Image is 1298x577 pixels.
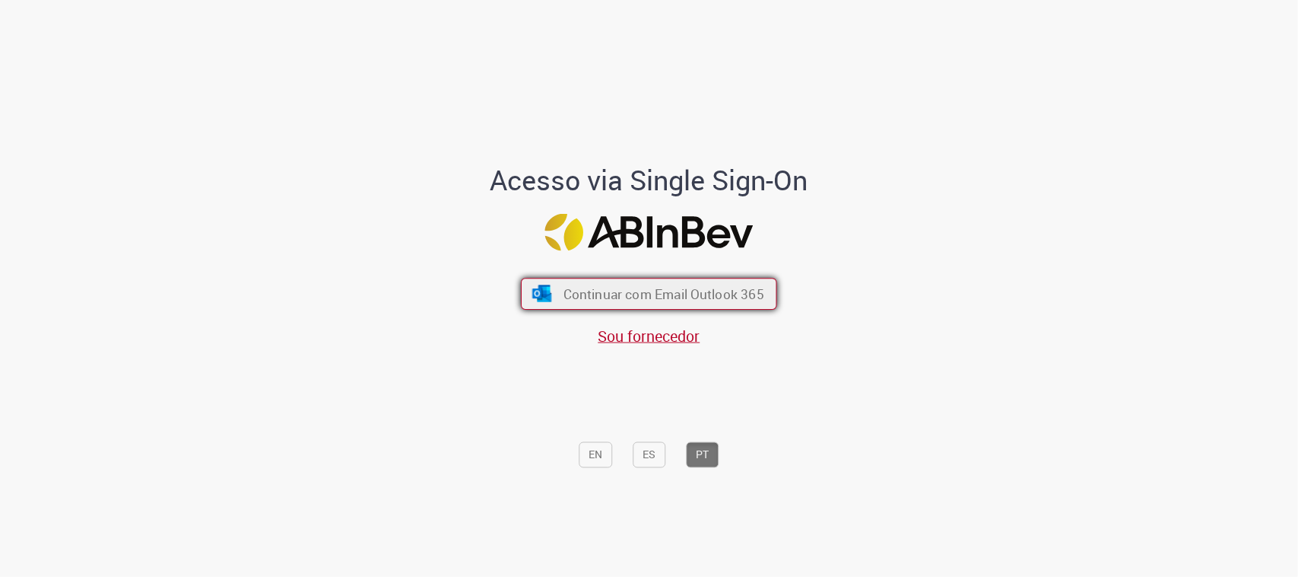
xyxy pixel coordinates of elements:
a: Sou fornecedor [598,326,700,346]
img: ícone Azure/Microsoft 360 [531,285,553,302]
img: Logo ABInBev [545,213,754,250]
button: ES [633,442,666,468]
button: PT [687,442,719,468]
span: Continuar com Email Outlook 365 [563,285,764,303]
h1: Acesso via Single Sign-On [438,165,860,196]
button: ícone Azure/Microsoft 360 Continuar com Email Outlook 365 [521,278,777,310]
button: EN [579,442,613,468]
